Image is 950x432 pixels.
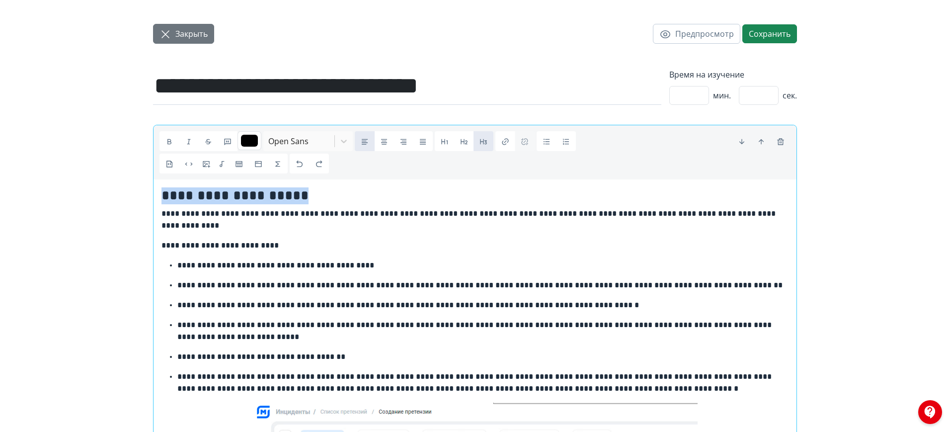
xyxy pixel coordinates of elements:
[153,24,214,44] button: Закрыть
[268,136,309,147] span: Open Sans
[742,24,797,43] button: Сохранить
[669,69,797,81] label: Время на изучение
[175,28,208,40] span: Закрыть
[739,86,797,105] div: сек.
[675,28,734,40] span: Предпросмотр
[669,86,731,105] div: мин.
[653,24,740,44] button: Предпросмотр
